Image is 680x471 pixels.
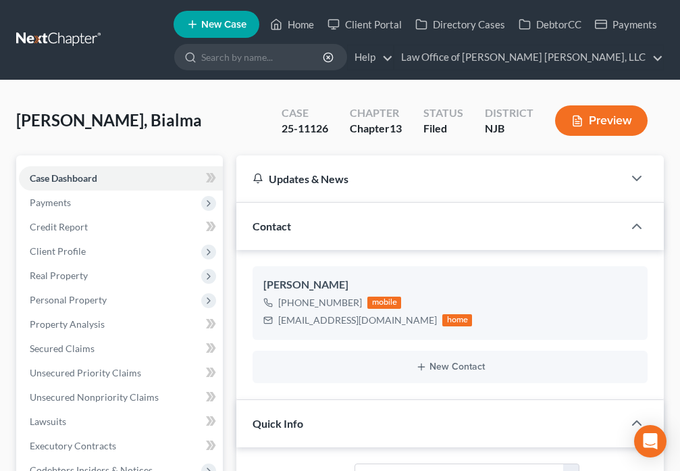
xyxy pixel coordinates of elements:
[282,121,328,137] div: 25-11126
[30,440,116,451] span: Executory Contracts
[19,312,223,337] a: Property Analysis
[350,105,402,121] div: Chapter
[367,297,401,309] div: mobile
[19,385,223,410] a: Unsecured Nonpriority Claims
[19,166,223,191] a: Case Dashboard
[423,121,463,137] div: Filed
[30,343,95,354] span: Secured Claims
[390,122,402,134] span: 13
[485,121,533,137] div: NJB
[30,294,107,305] span: Personal Property
[30,245,86,257] span: Client Profile
[253,220,291,232] span: Contact
[30,416,66,427] span: Lawsuits
[555,105,648,136] button: Preview
[409,12,512,36] a: Directory Cases
[588,12,664,36] a: Payments
[263,277,637,293] div: [PERSON_NAME]
[30,391,159,403] span: Unsecured Nonpriority Claims
[263,362,637,372] button: New Contact
[512,12,588,36] a: DebtorCC
[350,121,402,137] div: Chapter
[282,105,328,121] div: Case
[19,434,223,458] a: Executory Contracts
[278,296,362,309] div: [PHONE_NUMBER]
[30,172,97,184] span: Case Dashboard
[634,425,666,457] div: Open Intercom Messenger
[16,110,202,130] span: [PERSON_NAME], Bialma
[19,410,223,434] a: Lawsuits
[278,314,437,327] div: [EMAIL_ADDRESS][DOMAIN_NAME]
[201,45,325,70] input: Search by name...
[30,318,105,330] span: Property Analysis
[442,314,472,326] div: home
[19,361,223,385] a: Unsecured Priority Claims
[19,337,223,361] a: Secured Claims
[30,197,71,208] span: Payments
[253,417,303,430] span: Quick Info
[423,105,463,121] div: Status
[348,45,393,70] a: Help
[30,367,141,378] span: Unsecured Priority Claims
[253,172,607,186] div: Updates & News
[30,270,88,281] span: Real Property
[30,221,88,232] span: Credit Report
[263,12,321,36] a: Home
[321,12,409,36] a: Client Portal
[19,215,223,239] a: Credit Report
[201,20,246,30] span: New Case
[394,45,663,70] a: Law Office of [PERSON_NAME] [PERSON_NAME], LLC
[485,105,533,121] div: District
